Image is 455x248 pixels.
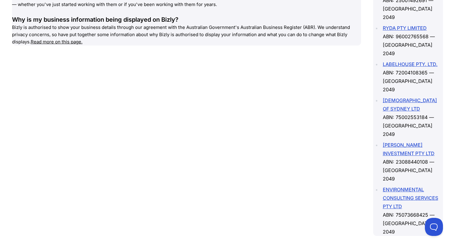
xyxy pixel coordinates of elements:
[31,39,82,45] a: Read more on this page.
[381,185,443,236] li: ABN: 75073668425 — [GEOGRAPHIC_DATA] 2049
[383,97,437,112] a: [DEMOGRAPHIC_DATA] OF SYDNEY LTD
[383,25,427,31] a: RYDA PTY LIMITED
[425,218,443,236] iframe: Toggle Customer Support
[12,15,361,24] div: Why is my business information being displayed on Bizly?
[383,61,438,67] a: LABELHOUSE PTY. LTD.
[381,60,443,94] li: ABN: 72004108365 — [GEOGRAPHIC_DATA] 2049
[381,96,443,138] li: ABN: 75002553184 — [GEOGRAPHIC_DATA] 2049
[381,141,443,183] li: ABN: 23088440108 — [GEOGRAPHIC_DATA] 2049
[381,24,443,58] li: ABN: 96002765568 — [GEOGRAPHIC_DATA] 2049
[383,187,438,209] a: ENVIRONMENTAL CONSULTING SERVICES PTY LTD
[12,24,361,46] p: Bizly is authorised to show your business details through our agreement with the Australian Gover...
[383,142,435,156] a: [PERSON_NAME] INVESTMENT PTY LTD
